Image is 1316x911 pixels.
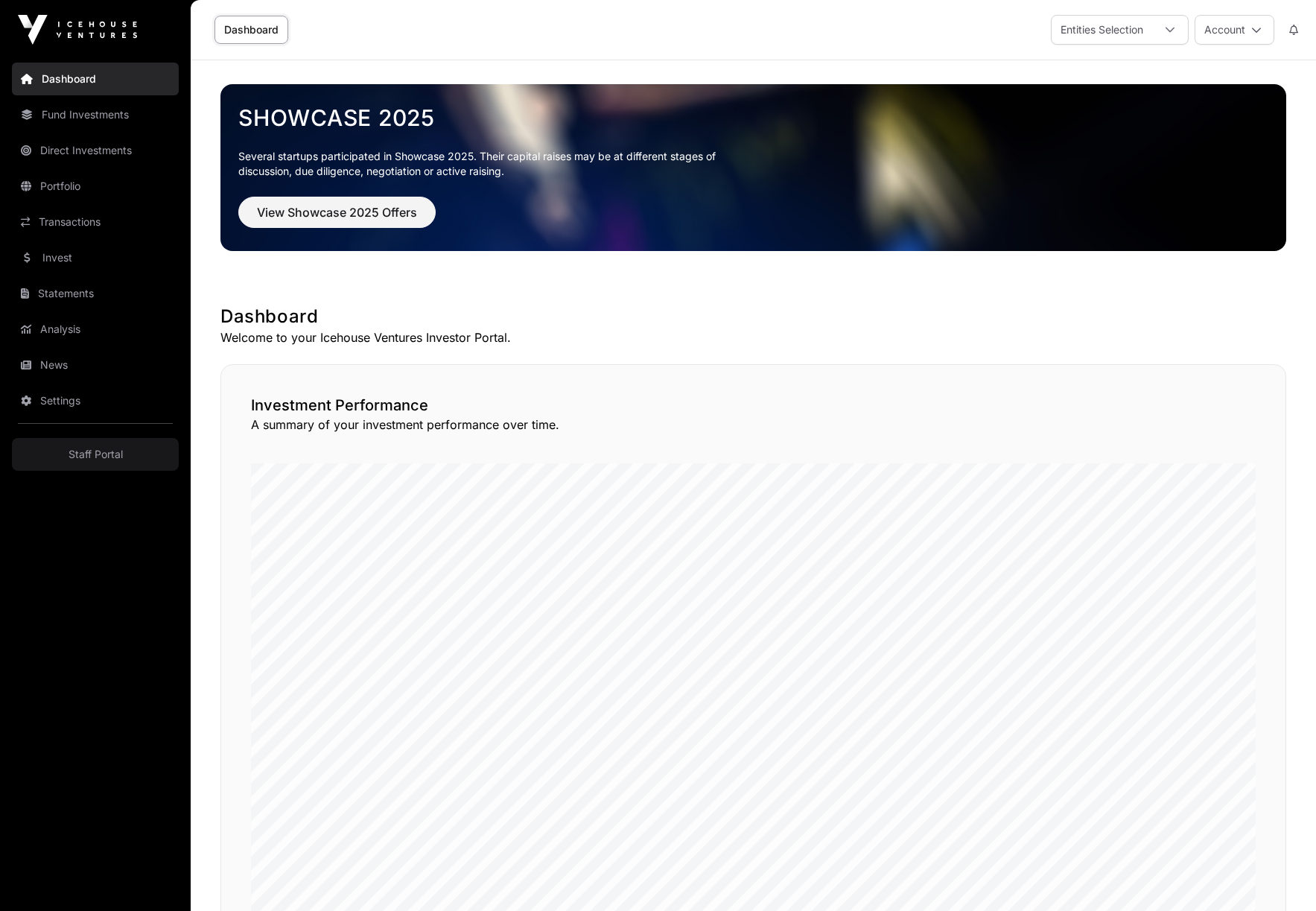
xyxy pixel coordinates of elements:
[220,305,1286,328] h1: Dashboard
[18,15,137,45] img: Icehouse Ventures Logo
[214,16,288,44] a: Dashboard
[220,328,1286,346] p: Welcome to your Icehouse Ventures Investor Portal.
[257,203,417,221] span: View Showcase 2025 Offers
[12,277,179,310] a: Statements
[1052,16,1152,44] div: Entities Selection
[12,206,179,238] a: Transactions
[12,438,179,471] a: Staff Portal
[238,104,1268,131] a: Showcase 2025
[251,416,1256,434] p: A summary of your investment performance over time.
[238,197,436,228] button: View Showcase 2025 Offers
[12,170,179,203] a: Portfolio
[12,98,179,131] a: Fund Investments
[238,149,739,179] p: Several startups participated in Showcase 2025. Their capital raises may be at different stages o...
[238,212,436,226] a: View Showcase 2025 Offers
[12,349,179,381] a: News
[12,134,179,167] a: Direct Investments
[12,313,179,346] a: Analysis
[12,63,179,95] a: Dashboard
[12,241,179,274] a: Invest
[1195,15,1274,45] button: Account
[12,384,179,417] a: Settings
[251,395,1256,416] h2: Investment Performance
[220,84,1286,251] img: Showcase 2025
